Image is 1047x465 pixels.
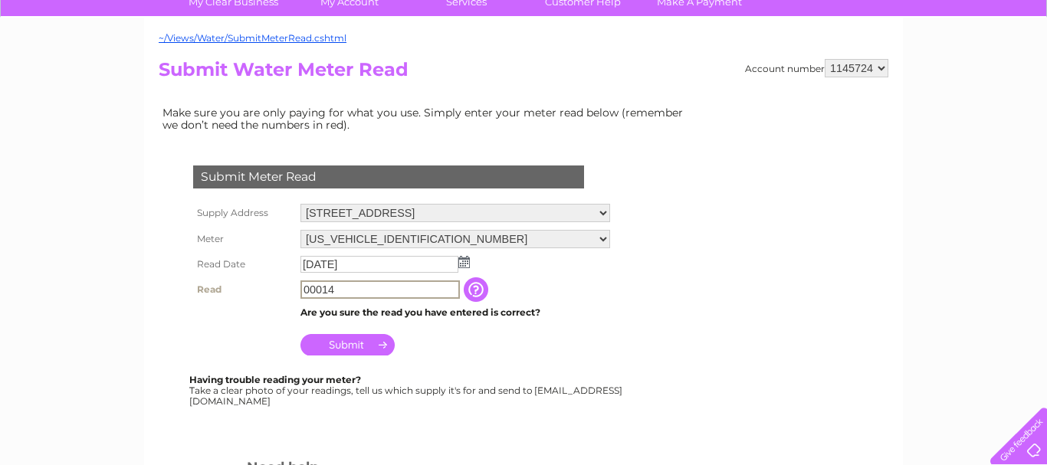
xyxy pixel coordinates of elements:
h2: Submit Water Meter Read [159,59,888,88]
a: Log out [996,65,1032,77]
th: Meter [189,226,297,252]
td: Are you sure the read you have entered is correct? [297,303,614,323]
b: Having trouble reading your meter? [189,374,361,385]
th: Read [189,277,297,303]
div: Submit Meter Read [193,165,584,188]
div: Take a clear photo of your readings, tell us which supply it's for and send to [EMAIL_ADDRESS][DO... [189,375,625,406]
img: logo.png [37,40,115,87]
img: ... [458,256,470,268]
div: Clear Business is a trading name of Verastar Limited (registered in [GEOGRAPHIC_DATA] No. 3667643... [162,8,887,74]
div: Account number [745,59,888,77]
a: ~/Views/Water/SubmitMeterRead.cshtml [159,32,346,44]
th: Read Date [189,252,297,277]
a: Blog [914,65,936,77]
input: Information [464,277,491,302]
a: Energy [816,65,849,77]
a: Water [777,65,806,77]
input: Submit [300,334,395,355]
a: Contact [945,65,983,77]
td: Make sure you are only paying for what you use. Simply enter your meter read below (remember we d... [159,103,695,135]
th: Supply Address [189,200,297,226]
a: 0333 014 3131 [758,8,864,27]
a: Telecoms [858,65,904,77]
